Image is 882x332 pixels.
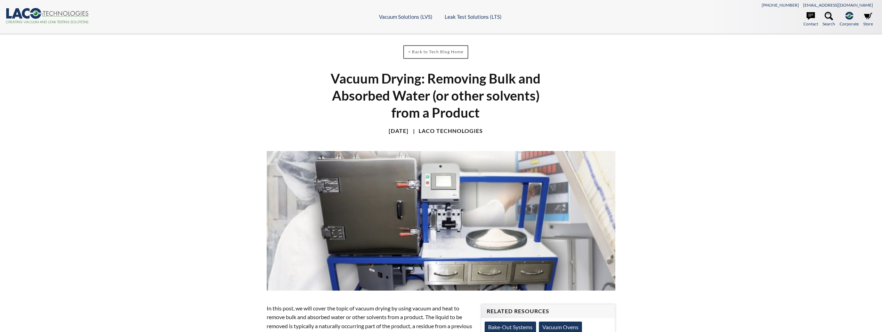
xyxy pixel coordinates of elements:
a: Leak Test Solutions (LTS) [445,14,502,20]
h4: LACO Technologies [410,127,483,135]
h4: [DATE] [389,127,408,135]
h1: Vacuum Drying: Removing Bulk and Absorbed Water (or other solvents) from a Product [319,70,552,121]
a: Store [863,12,873,27]
a: Vacuum Solutions (LVS) [379,14,432,20]
a: [EMAIL_ADDRESS][DOMAIN_NAME] [803,2,873,8]
a: Contact [803,12,818,27]
span: Corporate [840,21,859,27]
a: Search [823,12,835,27]
a: [PHONE_NUMBER] [762,2,799,8]
a: < Back to Tech Blog Home [403,45,468,59]
h4: Related Resources [487,308,609,315]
